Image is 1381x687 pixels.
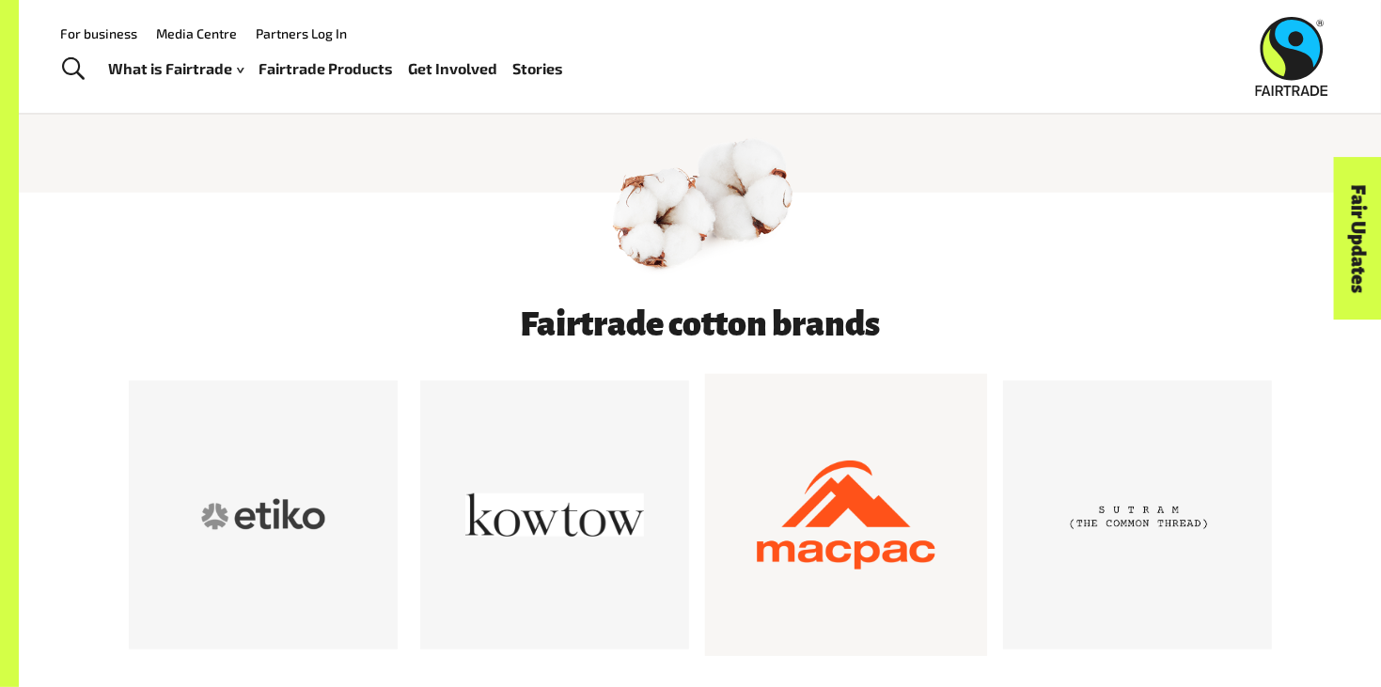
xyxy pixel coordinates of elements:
a: Get Involved [409,55,498,83]
a: What is Fairtrade [109,55,244,83]
a: Stories [513,55,564,83]
a: For business [60,25,137,41]
h3: Fairtrade cotton brands [223,305,1178,343]
img: Fairtrade Australia New Zealand logo [1256,17,1328,96]
img: 06 Cotton [602,108,799,305]
a: Partners Log In [256,25,347,41]
a: Fairtrade Products [259,55,394,83]
a: Media Centre [156,25,237,41]
a: Toggle Search [51,46,97,93]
